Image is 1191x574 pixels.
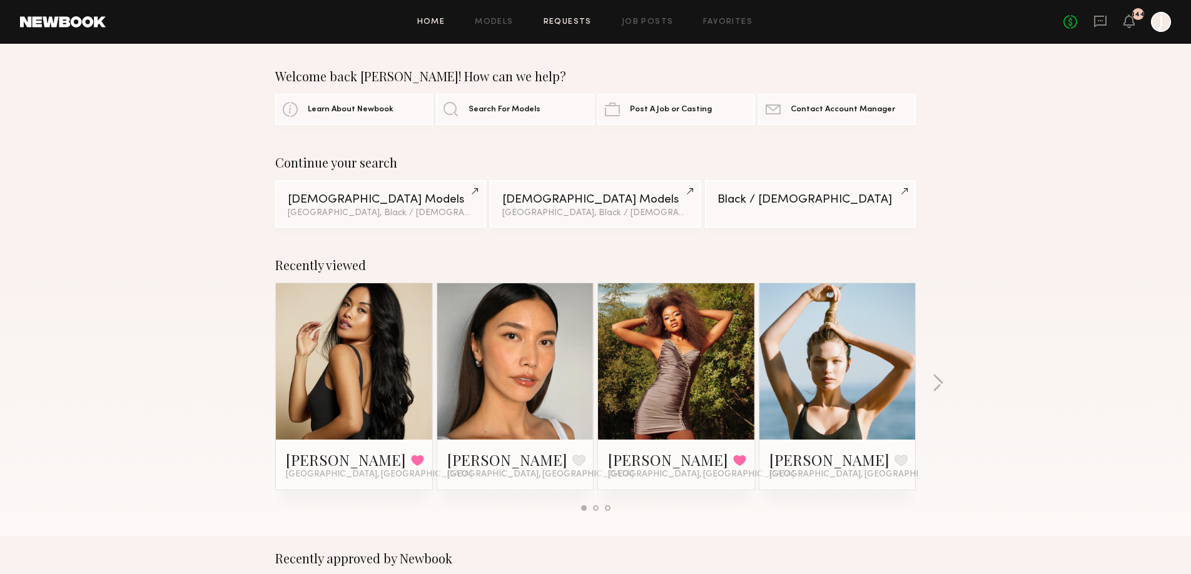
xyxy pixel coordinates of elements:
[308,106,393,114] span: Learn About Newbook
[275,258,916,273] div: Recently viewed
[275,180,486,228] a: [DEMOGRAPHIC_DATA] Models[GEOGRAPHIC_DATA], Black / [DEMOGRAPHIC_DATA]
[469,106,540,114] span: Search For Models
[447,450,567,470] a: [PERSON_NAME]
[502,194,688,206] div: [DEMOGRAPHIC_DATA] Models
[703,18,753,26] a: Favorites
[769,450,889,470] a: [PERSON_NAME]
[608,470,794,480] span: [GEOGRAPHIC_DATA], [GEOGRAPHIC_DATA]
[597,94,755,125] a: Post A Job or Casting
[608,450,728,470] a: [PERSON_NAME]
[490,180,701,228] a: [DEMOGRAPHIC_DATA] Models[GEOGRAPHIC_DATA], Black / [DEMOGRAPHIC_DATA]
[502,209,688,218] div: [GEOGRAPHIC_DATA], Black / [DEMOGRAPHIC_DATA]
[286,470,472,480] span: [GEOGRAPHIC_DATA], [GEOGRAPHIC_DATA]
[275,69,916,84] div: Welcome back [PERSON_NAME]! How can we help?
[475,18,513,26] a: Models
[275,94,433,125] a: Learn About Newbook
[622,18,674,26] a: Job Posts
[705,180,916,228] a: Black / [DEMOGRAPHIC_DATA]
[791,106,895,114] span: Contact Account Manager
[1151,12,1171,32] a: J
[717,194,903,206] div: Black / [DEMOGRAPHIC_DATA]
[436,94,594,125] a: Search For Models
[286,450,406,470] a: [PERSON_NAME]
[417,18,445,26] a: Home
[769,470,956,480] span: [GEOGRAPHIC_DATA], [GEOGRAPHIC_DATA]
[630,106,712,114] span: Post A Job or Casting
[447,470,634,480] span: [GEOGRAPHIC_DATA], [GEOGRAPHIC_DATA]
[275,155,916,170] div: Continue your search
[758,94,916,125] a: Contact Account Manager
[544,18,592,26] a: Requests
[275,551,916,566] div: Recently approved by Newbook
[1132,11,1145,18] div: 144
[288,194,474,206] div: [DEMOGRAPHIC_DATA] Models
[288,209,474,218] div: [GEOGRAPHIC_DATA], Black / [DEMOGRAPHIC_DATA]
